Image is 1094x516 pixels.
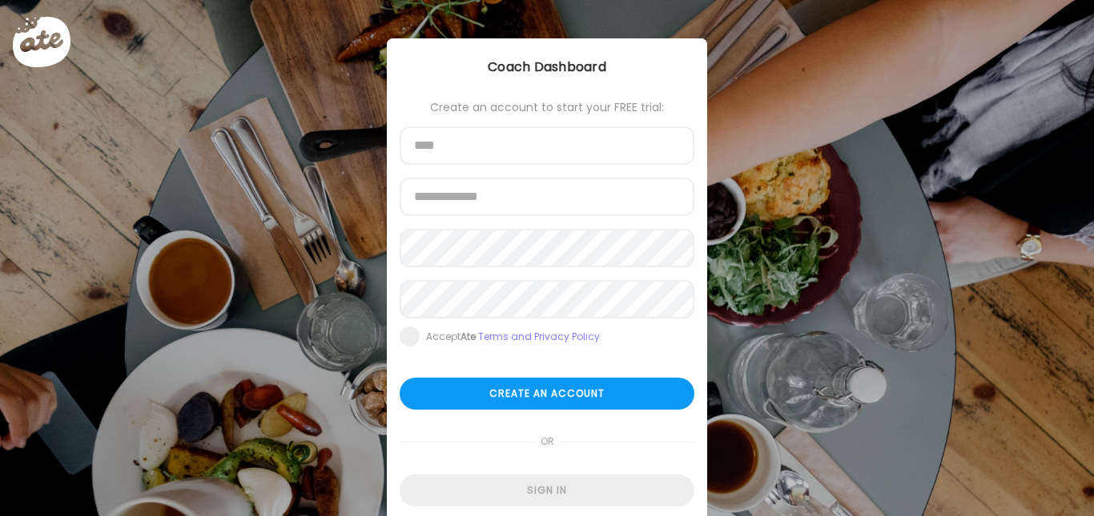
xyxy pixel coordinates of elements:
div: Accept [426,330,600,343]
a: Terms and Privacy Policy [478,330,600,343]
span: or [534,426,561,458]
b: Ate [461,330,476,343]
div: Create an account to start your FREE trial: [400,101,694,114]
div: Create an account [400,378,694,410]
div: Coach Dashboard [387,58,707,77]
div: Sign in [400,474,694,506]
